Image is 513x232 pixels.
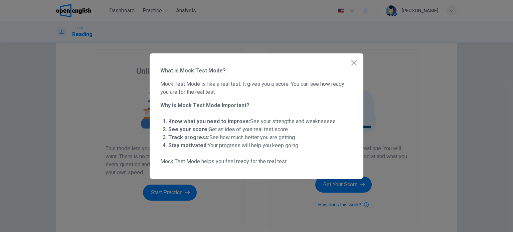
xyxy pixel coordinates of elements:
[168,134,209,141] strong: Track progress:
[168,142,208,149] strong: Stay motivated:
[160,80,353,96] span: Mock Test Mode is like a real test. It gives you a score. You can see how ready you are for the r...
[168,134,296,141] span: See how much better you are getting.
[168,118,250,125] strong: Know what you need to improve:
[168,142,299,149] span: Your progress will help you keep going.
[168,118,336,125] span: See your strengths and weaknesses
[160,158,353,166] span: Mock Test Mode helps you feel ready for the real test.
[160,101,353,109] span: Why is Mock Test Mode Important?
[160,67,353,75] span: What is Mock Test Mode?
[168,126,289,133] span: Get an idea of your real test score.
[168,126,209,133] strong: See your score:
